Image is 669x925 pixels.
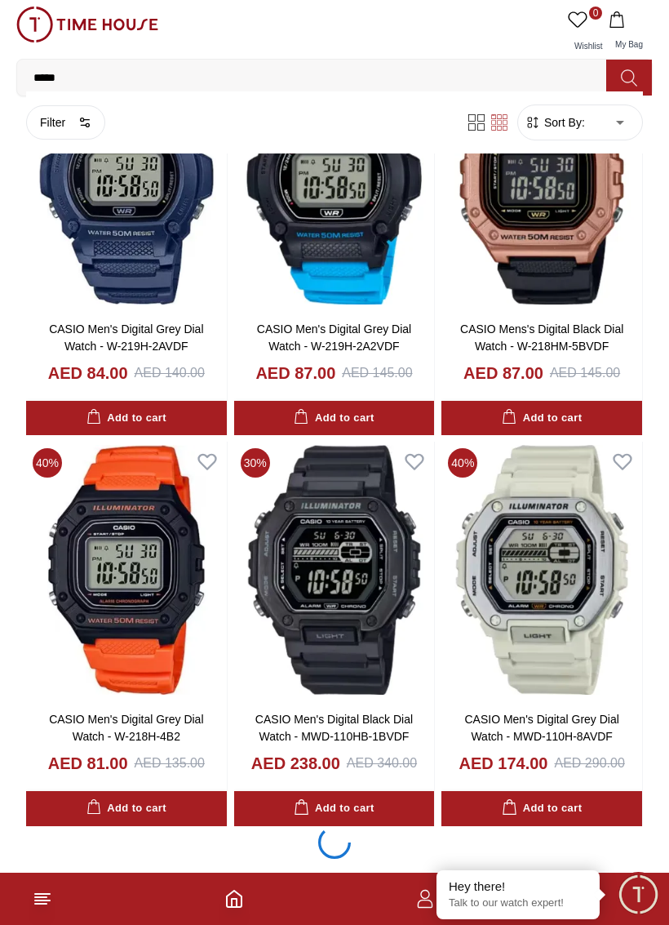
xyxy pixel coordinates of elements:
h4: AED 238.00 [251,752,340,775]
img: CASIO Mens's Digital Black Dial Watch - W-218HM-5BVDF [441,51,642,308]
span: 30 % [241,448,270,478]
button: Add to cart [234,791,435,826]
div: AED 140.00 [135,363,205,383]
button: Filter [26,105,105,140]
p: Talk to our watch expert! [449,896,587,910]
button: My Bag [605,7,653,59]
div: Chat Widget [616,872,661,917]
button: Add to cart [26,401,227,436]
a: CASIO Men's Digital Grey Dial Watch - W-219H-2A2VDF [257,322,411,353]
span: 40 % [33,448,62,478]
div: Add to cart [502,409,582,428]
a: CASIO Men's Digital Grey Dial Watch - W-218H-4B2 [49,713,203,743]
div: AED 290.00 [555,754,625,773]
div: AED 340.00 [347,754,417,773]
a: CASIO Men's Digital Grey Dial Watch - W-219H-2AVDF [49,322,203,353]
button: Add to cart [26,791,227,826]
span: Sort By: [541,114,585,131]
button: Sort By: [525,114,585,131]
h4: AED 84.00 [48,362,128,385]
a: CASIO Men's Digital Black Dial Watch - MWD-110HB-1BVDF [255,713,413,743]
img: ... [16,7,158,42]
span: 0 [589,7,602,20]
div: AED 145.00 [342,363,412,383]
img: CASIO Men's Digital Grey Dial Watch - W-219H-2AVDF [26,51,227,308]
a: 0Wishlist [565,7,605,59]
button: Add to cart [441,791,642,826]
h4: AED 87.00 [255,362,335,385]
div: Add to cart [502,799,582,818]
span: Wishlist [568,42,609,51]
div: Hey there! [449,878,587,895]
a: CASIO Mens's Digital Black Dial Watch - W-218HM-5BVDF [460,322,623,353]
div: AED 135.00 [135,754,205,773]
button: Add to cart [441,401,642,436]
img: CASIO Men's Digital Black Dial Watch - MWD-110HB-1BVDF [234,442,435,698]
a: CASIO Men's Digital Grey Dial Watch - MWD-110H-8AVDF [464,713,618,743]
img: CASIO Men's Digital Grey Dial Watch - MWD-110H-8AVDF [441,442,642,698]
img: CASIO Men's Digital Grey Dial Watch - W-219H-2A2VDF [234,51,435,308]
h4: AED 81.00 [48,752,128,775]
h4: AED 87.00 [463,362,543,385]
div: Add to cart [86,799,166,818]
div: Add to cart [294,409,374,428]
button: Add to cart [234,401,435,436]
span: 40 % [448,448,477,478]
a: Home [224,889,244,909]
h4: AED 174.00 [459,752,548,775]
span: My Bag [609,40,649,49]
div: Add to cart [86,409,166,428]
div: Add to cart [294,799,374,818]
img: CASIO Men's Digital Grey Dial Watch - W-218H-4B2 [26,442,227,698]
div: AED 145.00 [550,363,620,383]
